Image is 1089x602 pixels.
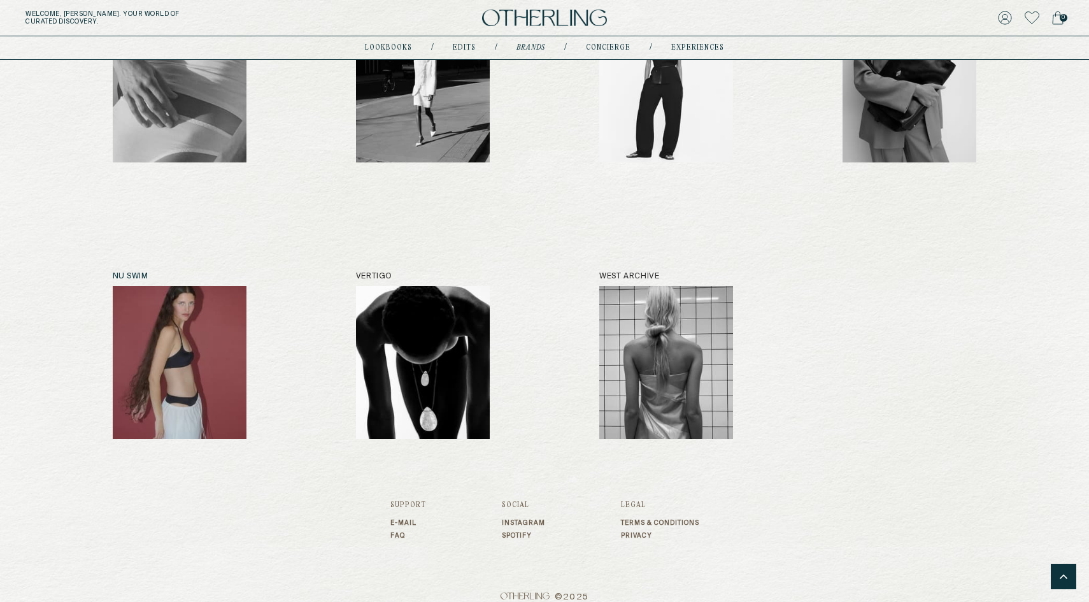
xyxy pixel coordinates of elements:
div: / [650,43,652,53]
a: Brands [516,45,545,51]
span: 0 [1060,14,1067,22]
img: Metier [843,10,976,162]
a: Terms & Conditions [621,519,699,527]
a: concierge [586,45,630,51]
div: / [431,43,434,53]
h3: Social [502,501,545,509]
a: Vertigo [356,272,490,439]
a: E-mail [390,519,426,527]
a: Instagram [502,519,545,527]
img: West Archive [599,286,733,439]
img: logo [482,10,607,27]
img: Kye Intimates [113,10,246,162]
a: FAQ [390,532,426,540]
a: Edits [453,45,476,51]
img: Liberowe [356,10,490,162]
a: West Archive [599,272,733,439]
a: Spotify [502,532,545,540]
h2: Nu Swim [113,272,246,281]
a: 0 [1052,9,1064,27]
img: Nu Swim [113,286,246,439]
div: / [564,43,567,53]
a: Privacy [621,532,699,540]
h2: West Archive [599,272,733,281]
a: Nu Swim [113,272,246,439]
h5: Welcome, [PERSON_NAME] . Your world of curated discovery. [25,10,337,25]
div: / [495,43,497,53]
img: Matteau [599,10,733,162]
h3: Legal [621,501,699,509]
h3: Support [390,501,426,509]
h2: Vertigo [356,272,490,281]
a: experiences [671,45,724,51]
img: Vertigo [356,286,490,439]
a: lookbooks [365,45,412,51]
